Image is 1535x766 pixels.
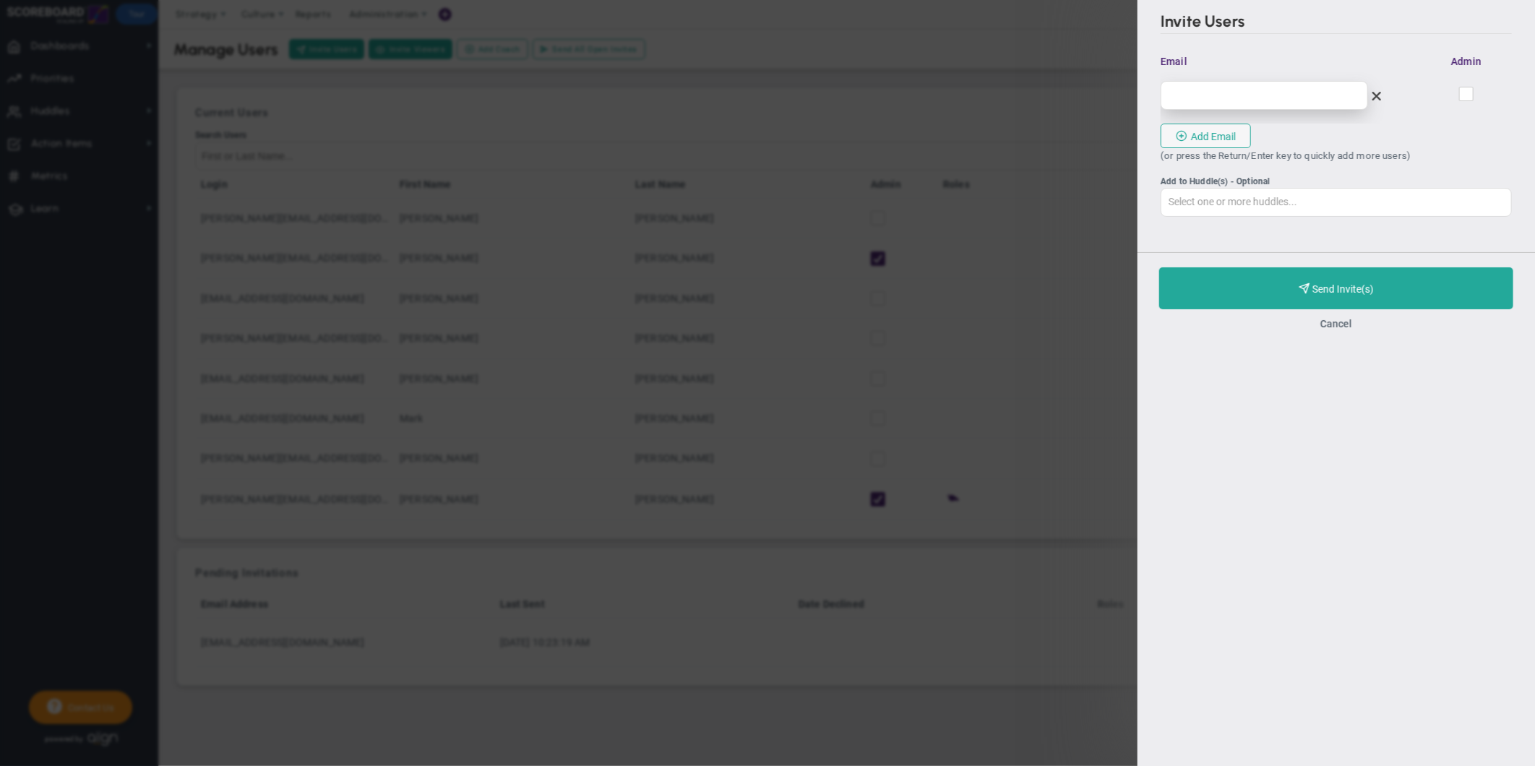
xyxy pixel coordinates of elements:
[1161,12,1512,34] h2: Invite Users
[1161,55,1315,69] span: Email
[1161,189,1511,215] input: Add to Huddle(s) - Optional
[1451,55,1482,69] span: Admin
[1161,124,1251,148] button: Add Email
[1320,318,1352,330] button: Cancel
[1161,176,1512,186] div: Select one or more Huddles... The invited User(s) will be added to the Huddle as a member.
[1159,267,1513,309] button: Send Invite(s)
[1312,283,1374,295] span: Send Invite(s)
[1161,150,1411,161] span: (or press the Return/Enter key to quickly add more users)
